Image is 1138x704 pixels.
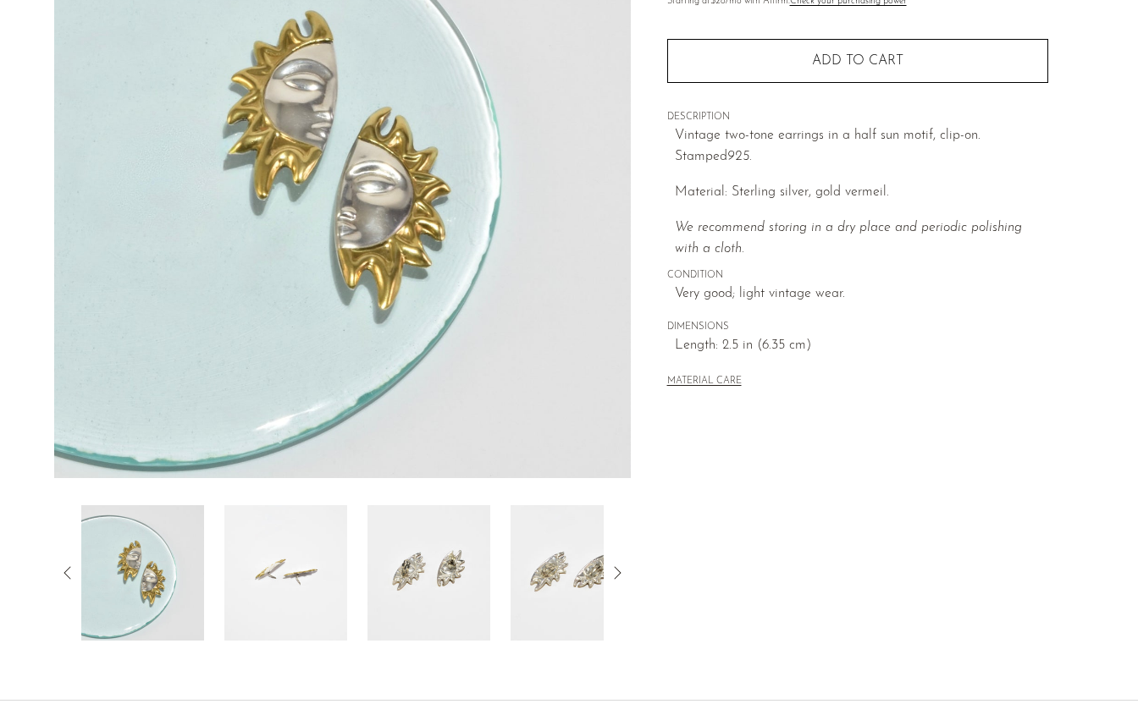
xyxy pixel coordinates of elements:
p: Vintage two-tone earrings in a half sun motif, clip-on. Stamped [675,125,1048,168]
span: DIMENSIONS [667,320,1048,335]
span: DESCRIPTION [667,110,1048,125]
span: Very good; light vintage wear. [675,283,1048,305]
p: Material: Sterling silver, gold vermeil. [675,182,1048,204]
span: Length: 2.5 in (6.35 cm) [675,335,1048,357]
i: We recommend storing in a dry place and periodic polishing with a cloth. [675,221,1022,256]
img: Sun Statement Earrings [367,505,490,641]
span: Add to cart [812,54,903,68]
span: CONDITION [667,268,1048,283]
button: Add to cart [667,39,1048,83]
button: MATERIAL CARE [667,376,742,388]
img: Sun Statement Earrings [511,505,633,641]
img: Sun Statement Earrings [81,505,204,641]
img: Sun Statement Earrings [224,505,347,641]
em: 925. [727,150,752,163]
